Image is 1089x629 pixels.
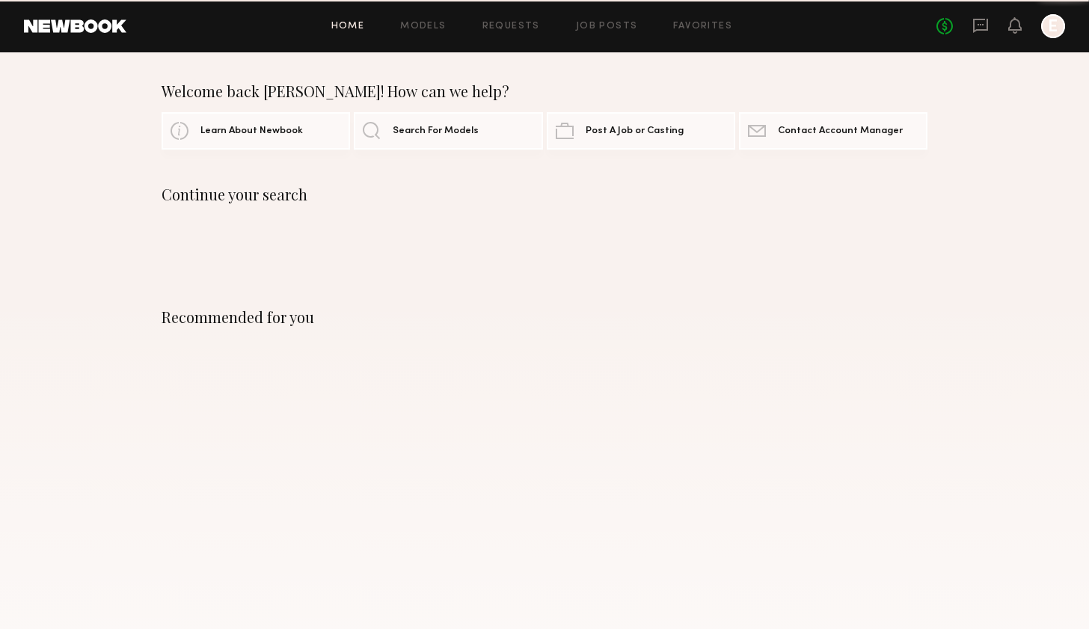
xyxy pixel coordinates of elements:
a: Favorites [673,22,732,31]
a: Search For Models [354,112,542,150]
div: Welcome back [PERSON_NAME]! How can we help? [162,82,927,100]
div: Continue your search [162,185,927,203]
a: Post A Job or Casting [547,112,735,150]
span: Post A Job or Casting [586,126,684,136]
span: Search For Models [393,126,479,136]
a: Models [400,22,446,31]
a: Requests [482,22,540,31]
span: Contact Account Manager [778,126,903,136]
span: Learn About Newbook [200,126,303,136]
a: E [1041,14,1065,38]
a: Contact Account Manager [739,112,927,150]
div: Recommended for you [162,308,927,326]
a: Learn About Newbook [162,112,350,150]
a: Job Posts [576,22,638,31]
a: Home [331,22,365,31]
